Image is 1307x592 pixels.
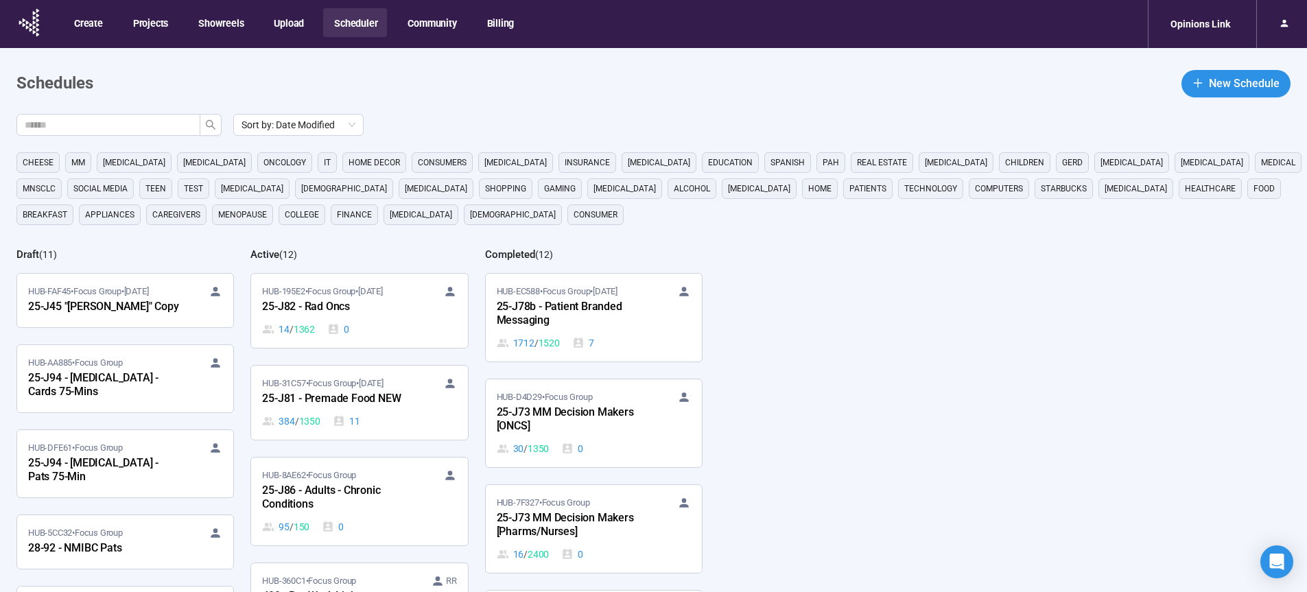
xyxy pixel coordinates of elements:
div: 25-J81 - Premade Food NEW [262,390,413,408]
span: HUB-DFE61 • Focus Group [28,441,123,455]
span: [MEDICAL_DATA] [390,208,452,222]
span: ( 11 ) [39,249,57,260]
time: [DATE] [358,286,383,296]
span: Spanish [770,156,805,169]
span: finance [337,208,372,222]
span: PAH [823,156,839,169]
span: Sort by: Date Modified [242,115,355,135]
span: technology [904,182,957,196]
span: [MEDICAL_DATA] [405,182,467,196]
span: starbucks [1041,182,1087,196]
div: 0 [561,547,583,562]
a: HUB-EC588•Focus Group•[DATE]25-J78b - Patient Branded Messaging1712 / 15207 [486,274,702,362]
span: [MEDICAL_DATA] [103,156,165,169]
span: 1350 [299,414,320,429]
div: 30 [497,441,550,456]
button: Showreels [187,8,253,37]
span: HUB-31C57 • Focus Group • [262,377,383,390]
span: [MEDICAL_DATA] [1105,182,1167,196]
span: [MEDICAL_DATA] [221,182,283,196]
a: HUB-195E2•Focus Group•[DATE]25-J82 - Rad Oncs14 / 13620 [251,274,467,348]
span: RR [446,574,457,588]
span: [MEDICAL_DATA] [183,156,246,169]
span: 2400 [528,547,549,562]
span: [DEMOGRAPHIC_DATA] [470,208,556,222]
span: [MEDICAL_DATA] [593,182,656,196]
button: Billing [476,8,524,37]
span: 1350 [528,441,549,456]
button: Upload [263,8,314,37]
span: HUB-360C1 • Focus Group [262,574,356,588]
span: real estate [857,156,907,169]
span: social media [73,182,128,196]
div: 0 [561,441,583,456]
span: / [534,335,539,351]
a: HUB-DFE61•Focus Group25-J94 - [MEDICAL_DATA] - Pats 75-Min [17,430,233,497]
span: search [205,119,216,130]
span: healthcare [1185,182,1236,196]
a: HUB-FAF45•Focus Group•[DATE]25-J45 "[PERSON_NAME]" Copy [17,274,233,327]
a: HUB-7F327•Focus Group25-J73 MM Decision Makers [Pharms/Nurses]16 / 24000 [486,485,702,573]
div: 16 [497,547,550,562]
span: / [290,322,294,337]
h2: Active [250,248,279,261]
span: appliances [85,208,134,222]
span: [MEDICAL_DATA] [925,156,987,169]
span: computers [975,182,1023,196]
span: HUB-D4D29 • Focus Group [497,390,593,404]
div: 25-J45 "[PERSON_NAME]" Copy [28,298,179,316]
span: / [290,519,294,534]
span: HUB-EC588 • Focus Group • [497,285,617,298]
span: HUB-AA885 • Focus Group [28,356,123,370]
span: Test [184,182,203,196]
div: 25-J73 MM Decision Makers [ONCS] [497,404,648,436]
span: cheese [23,156,54,169]
span: [MEDICAL_DATA] [1100,156,1163,169]
div: 11 [333,414,360,429]
div: 95 [262,519,309,534]
span: [MEDICAL_DATA] [1181,156,1243,169]
a: HUB-D4D29•Focus Group25-J73 MM Decision Makers [ONCS]30 / 13500 [486,379,702,467]
a: HUB-31C57•Focus Group•[DATE]25-J81 - Premade Food NEW384 / 135011 [251,366,467,440]
a: HUB-AA885•Focus Group25-J94 - [MEDICAL_DATA] - Cards 75-Mins [17,345,233,412]
div: 0 [327,322,349,337]
span: 150 [294,519,309,534]
button: Community [397,8,466,37]
div: Open Intercom Messenger [1260,545,1293,578]
span: HUB-5CC32 • Focus Group [28,526,123,540]
span: 1362 [294,322,315,337]
span: HUB-8AE62 • Focus Group [262,469,356,482]
div: 0 [322,519,344,534]
span: caregivers [152,208,200,222]
span: [MEDICAL_DATA] [628,156,690,169]
h1: Schedules [16,71,93,97]
time: [DATE] [359,378,384,388]
span: GERD [1062,156,1083,169]
span: / [295,414,299,429]
button: Scheduler [323,8,387,37]
span: / [523,547,528,562]
span: mnsclc [23,182,56,196]
a: HUB-5CC32•Focus Group28-92 - NMIBC Pats [17,515,233,569]
span: Patients [849,182,886,196]
span: plus [1192,78,1203,88]
button: Projects [122,8,178,37]
span: [DEMOGRAPHIC_DATA] [301,182,387,196]
span: HUB-195E2 • Focus Group • [262,285,382,298]
span: menopause [218,208,267,222]
span: [MEDICAL_DATA] [728,182,790,196]
div: 7 [572,335,594,351]
span: / [523,441,528,456]
div: Opinions Link [1162,11,1238,37]
span: it [324,156,331,169]
span: gaming [544,182,576,196]
span: children [1005,156,1044,169]
span: home [808,182,832,196]
span: ( 12 ) [535,249,553,260]
time: [DATE] [124,286,149,296]
div: 25-J73 MM Decision Makers [Pharms/Nurses] [497,510,648,541]
span: medical [1261,156,1295,169]
div: 384 [262,414,320,429]
time: [DATE] [593,286,617,296]
span: shopping [485,182,526,196]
